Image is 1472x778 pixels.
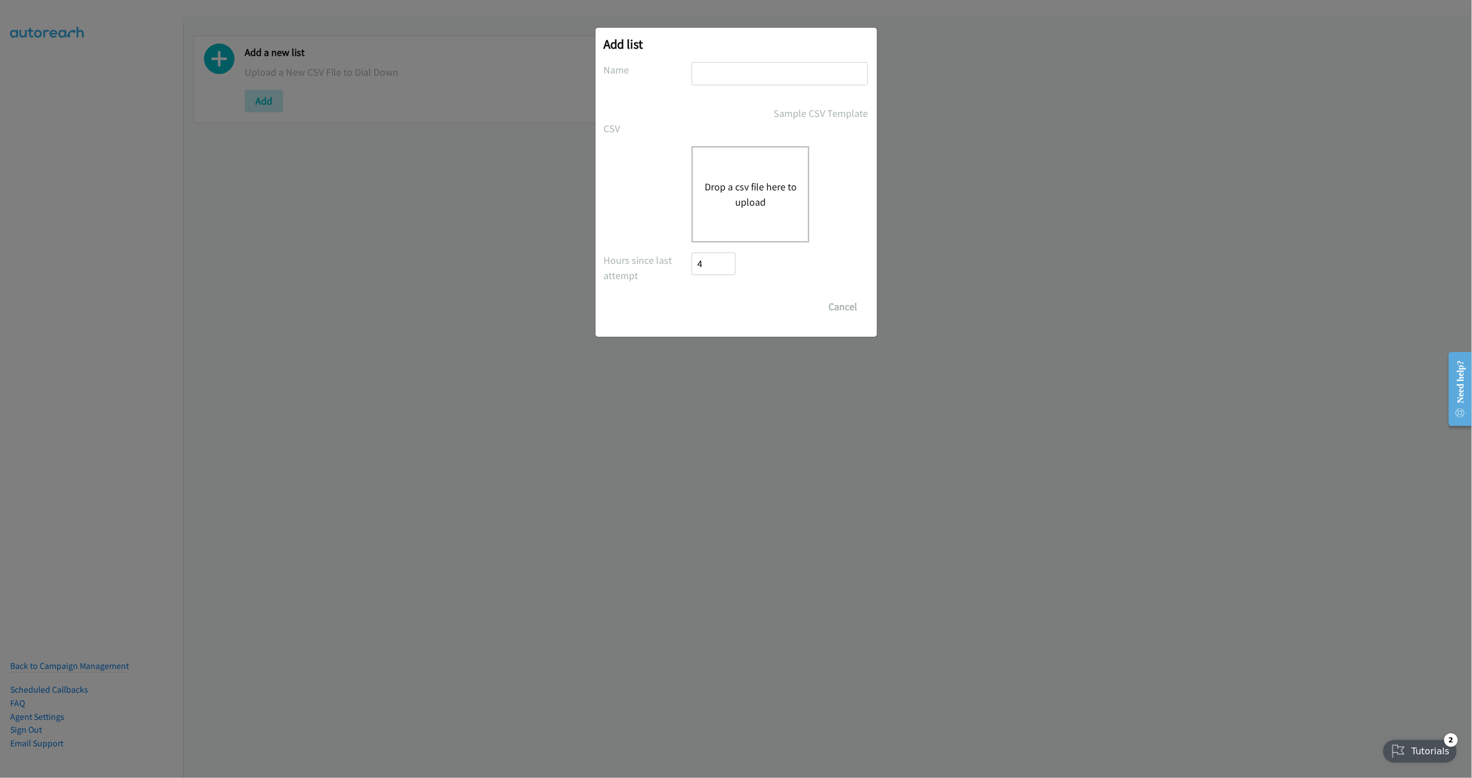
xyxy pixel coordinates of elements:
[704,179,797,210] button: Drop a csv file here to upload
[604,121,692,136] label: CSV
[604,253,692,283] label: Hours since last attempt
[604,62,692,77] label: Name
[1377,729,1464,770] iframe: Checklist
[1440,344,1472,434] iframe: Resource Center
[818,295,869,318] button: Cancel
[774,106,869,121] a: Sample CSV Template
[604,36,869,52] h2: Add list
